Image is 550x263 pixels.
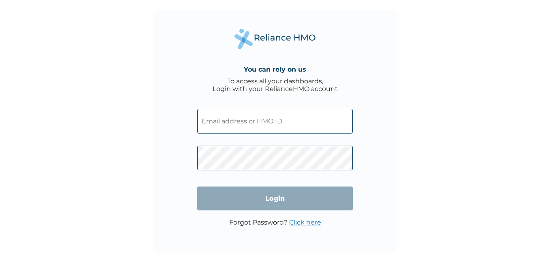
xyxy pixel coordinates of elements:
[234,29,316,49] img: Reliance Health's Logo
[229,218,321,226] p: Forgot Password?
[197,187,353,210] input: Login
[244,66,306,73] h4: You can rely on us
[213,77,338,93] div: To access all your dashboards, Login with your RelianceHMO account
[289,218,321,226] a: Click here
[197,109,353,134] input: Email address or HMO ID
